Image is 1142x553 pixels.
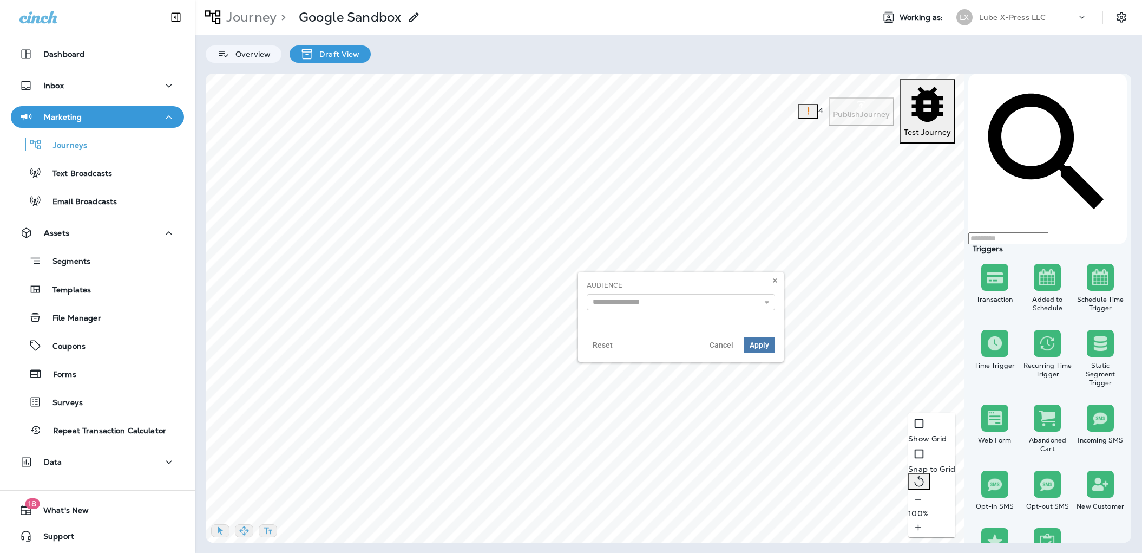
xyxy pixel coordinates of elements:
[956,9,973,25] div: LX
[1076,436,1125,445] div: Incoming SMS
[1023,361,1072,379] div: Recurring Time Trigger
[968,244,1127,253] div: Triggers
[11,75,184,96] button: Inbox
[1112,8,1131,27] button: Settings
[43,50,84,58] p: Dashboard
[32,532,74,545] span: Support
[42,342,86,352] p: Coupons
[42,398,83,408] p: Surveys
[970,361,1019,370] div: Time Trigger
[1076,502,1125,511] div: New Customer
[44,113,82,121] p: Marketing
[970,502,1019,511] div: Opt-in SMS
[11,249,184,272] button: Segments
[277,9,286,25] p: >
[11,106,184,128] button: Marketing
[1023,502,1072,511] div: Opt-out SMS
[43,81,64,90] p: Inbox
[11,451,184,473] button: Data
[299,9,401,25] p: Google Sandbox
[900,79,955,144] button: Test Journey
[11,499,184,521] button: 18What's New
[11,133,184,156] button: Journeys
[42,314,101,324] p: File Manager
[1076,295,1125,313] div: Schedule Time Trigger
[587,281,622,290] label: Audience
[900,13,946,22] span: Working as:
[11,190,184,212] button: Email Broadcasts
[11,391,184,413] button: Surveys
[42,426,166,437] p: Repeat Transaction Calculator
[42,169,112,179] p: Text Broadcasts
[908,434,955,443] p: Show Grid
[11,43,184,65] button: Dashboard
[230,50,271,58] p: Overview
[11,306,184,329] button: File Manager
[11,278,184,301] button: Templates
[42,257,90,268] p: Segments
[11,222,184,244] button: Assets
[32,506,89,519] span: What's New
[908,509,955,518] p: 100 %
[970,295,1019,304] div: Transaction
[710,341,733,349] span: Cancel
[704,337,739,353] button: Cancel
[44,229,69,237] p: Assets
[42,370,76,380] p: Forms
[25,498,40,509] span: 18
[908,465,955,473] p: Snap to Grid
[11,525,184,547] button: Support
[833,110,890,119] p: Publish Journey
[44,458,62,466] p: Data
[1023,436,1072,453] div: Abandoned Cart
[587,337,619,353] button: Reset
[593,341,613,349] span: Reset
[904,128,951,136] p: Test Journey
[1023,295,1072,313] div: Added to Schedule
[161,6,191,28] button: Collapse Sidebar
[42,285,91,296] p: Templates
[11,161,184,184] button: Text Broadcasts
[11,419,184,441] button: Repeat Transaction Calculator
[42,141,87,151] p: Journeys
[979,13,1046,22] p: Lube X-Press LLC
[970,436,1019,445] div: Web Form
[42,197,117,207] p: Email Broadcasts
[1076,361,1125,387] div: Static Segment Trigger
[750,341,769,349] span: Apply
[818,106,823,115] span: 4
[829,97,894,126] button: PublishJourney
[11,362,184,385] button: Forms
[222,9,277,25] p: Journey
[11,334,184,357] button: Coupons
[744,337,775,353] button: Apply
[314,50,359,58] p: Draft View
